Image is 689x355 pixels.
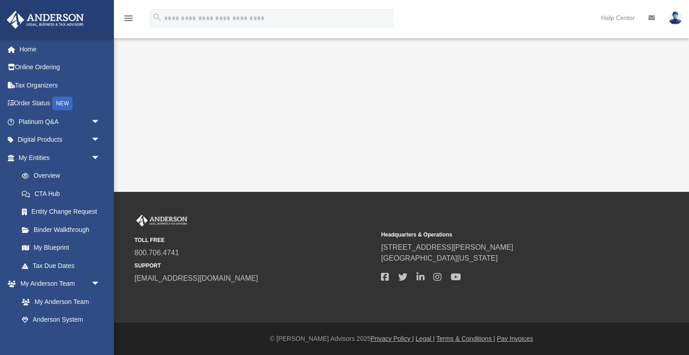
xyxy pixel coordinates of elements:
[13,311,109,329] a: Anderson System
[497,335,533,342] a: Pay Invoices
[13,293,105,311] a: My Anderson Team
[6,131,114,149] a: Digital Productsarrow_drop_down
[134,215,189,226] img: Anderson Advisors Platinum Portal
[123,13,134,24] i: menu
[437,335,495,342] a: Terms & Conditions |
[13,167,114,185] a: Overview
[91,275,109,293] span: arrow_drop_down
[381,254,498,262] a: [GEOGRAPHIC_DATA][US_STATE]
[6,40,114,58] a: Home
[6,58,114,77] a: Online Ordering
[13,221,114,239] a: Binder Walkthrough
[13,239,109,257] a: My Blueprint
[381,243,513,251] a: [STREET_ADDRESS][PERSON_NAME]
[416,335,435,342] a: Legal |
[134,236,375,244] small: TOLL FREE
[6,76,114,94] a: Tax Organizers
[134,274,258,282] a: [EMAIL_ADDRESS][DOMAIN_NAME]
[6,113,114,131] a: Platinum Q&Aarrow_drop_down
[134,262,375,270] small: SUPPORT
[668,11,682,25] img: User Pic
[114,334,689,344] div: © [PERSON_NAME] Advisors 2025
[134,249,179,257] a: 800.706.4741
[4,11,87,29] img: Anderson Advisors Platinum Portal
[13,185,114,203] a: CTA Hub
[91,149,109,167] span: arrow_drop_down
[52,97,72,110] div: NEW
[13,203,114,221] a: Entity Change Request
[381,231,621,239] small: Headquarters & Operations
[6,275,109,293] a: My Anderson Teamarrow_drop_down
[6,94,114,113] a: Order StatusNEW
[6,149,114,167] a: My Entitiesarrow_drop_down
[152,12,162,22] i: search
[91,113,109,131] span: arrow_drop_down
[13,257,114,275] a: Tax Due Dates
[123,17,134,24] a: menu
[371,335,414,342] a: Privacy Policy |
[91,131,109,149] span: arrow_drop_down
